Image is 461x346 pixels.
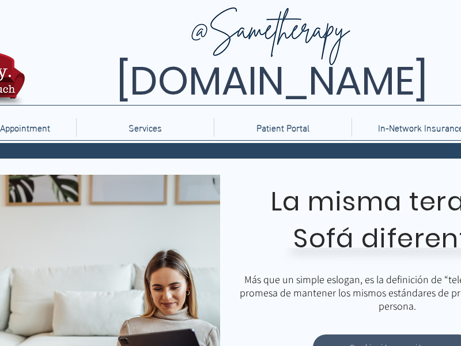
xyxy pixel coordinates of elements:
[214,118,352,137] a: Patient Portal
[251,118,315,137] p: Patient Portal
[76,118,214,137] div: Services
[123,118,168,137] p: Services
[116,54,428,108] span: [DOMAIN_NAME]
